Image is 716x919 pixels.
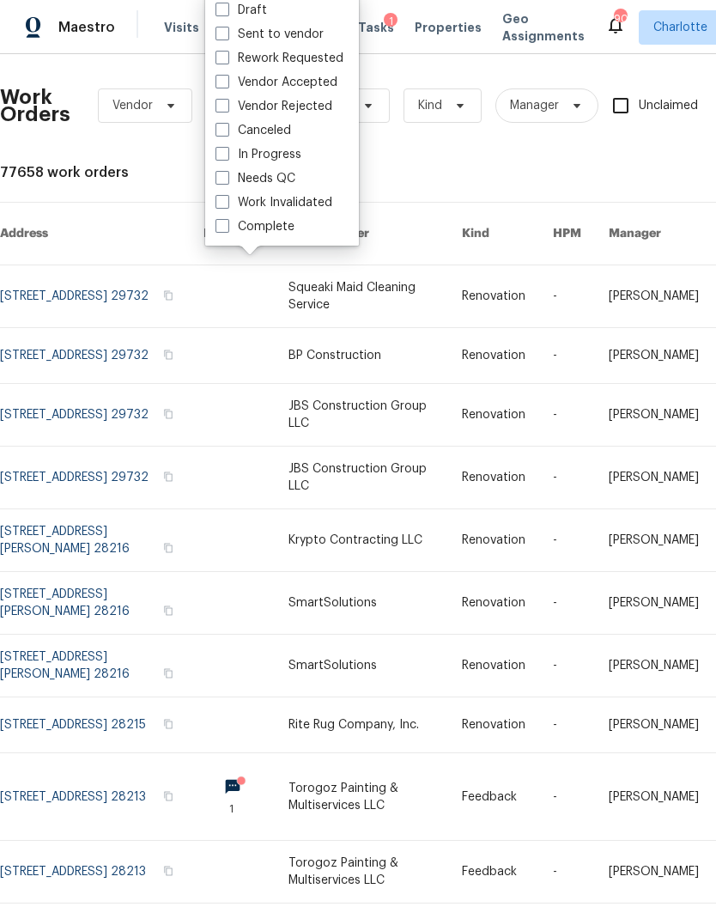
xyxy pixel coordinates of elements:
[215,146,301,163] label: In Progress
[539,841,595,904] td: -
[275,384,448,447] td: JBS Construction Group LLC
[275,447,448,509] td: JBS Construction Group LLC
[418,97,442,114] span: Kind
[595,447,713,509] td: [PERSON_NAME]
[653,19,707,36] span: Charlotte
[510,97,559,114] span: Manager
[539,697,595,753] td: -
[161,347,176,362] button: Copy Address
[275,753,448,841] td: Torogoz Painting & Multiservices LLC
[415,19,482,36] span: Properties
[448,753,539,841] td: Feedback
[595,572,713,635] td: [PERSON_NAME]
[215,50,343,67] label: Rework Requested
[595,841,713,904] td: [PERSON_NAME]
[215,98,332,115] label: Vendor Rejected
[595,509,713,572] td: [PERSON_NAME]
[215,170,295,187] label: Needs QC
[539,572,595,635] td: -
[215,26,324,43] label: Sent to vendor
[595,384,713,447] td: [PERSON_NAME]
[448,203,539,265] th: Kind
[275,635,448,697] td: SmartSolutions
[161,406,176,422] button: Copy Address
[595,635,713,697] td: [PERSON_NAME]
[275,328,448,384] td: BP Construction
[539,447,595,509] td: -
[448,384,539,447] td: Renovation
[215,2,267,19] label: Draft
[275,509,448,572] td: Krypto Contracting LLC
[639,97,698,115] span: Unclaimed
[215,218,294,235] label: Complete
[614,10,626,27] div: 90
[539,203,595,265] th: HPM
[275,265,448,328] td: Squeaki Maid Cleaning Service
[275,572,448,635] td: SmartSolutions
[448,265,539,328] td: Renovation
[161,540,176,556] button: Copy Address
[161,666,176,681] button: Copy Address
[448,635,539,697] td: Renovation
[595,265,713,328] td: [PERSON_NAME]
[161,469,176,484] button: Copy Address
[448,697,539,753] td: Renovation
[215,122,291,139] label: Canceled
[448,572,539,635] td: Renovation
[539,635,595,697] td: -
[58,19,115,36] span: Maestro
[215,194,332,211] label: Work Invalidated
[275,841,448,904] td: Torogoz Painting & Multiservices LLC
[164,19,199,36] span: Visits
[215,74,337,91] label: Vendor Accepted
[595,697,713,753] td: [PERSON_NAME]
[448,447,539,509] td: Renovation
[448,328,539,384] td: Renovation
[112,97,153,114] span: Vendor
[161,863,176,879] button: Copy Address
[275,697,448,753] td: Rite Rug Company, Inc.
[539,328,595,384] td: -
[275,203,448,265] th: Trade Partner
[539,753,595,841] td: -
[595,328,713,384] td: [PERSON_NAME]
[161,603,176,618] button: Copy Address
[448,509,539,572] td: Renovation
[448,841,539,904] td: Feedback
[161,716,176,732] button: Copy Address
[190,203,275,265] th: Messages
[539,265,595,328] td: -
[161,288,176,303] button: Copy Address
[161,788,176,804] button: Copy Address
[595,203,713,265] th: Manager
[539,509,595,572] td: -
[384,13,397,30] div: 1
[539,384,595,447] td: -
[358,21,394,33] span: Tasks
[502,10,585,45] span: Geo Assignments
[595,753,713,841] td: [PERSON_NAME]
